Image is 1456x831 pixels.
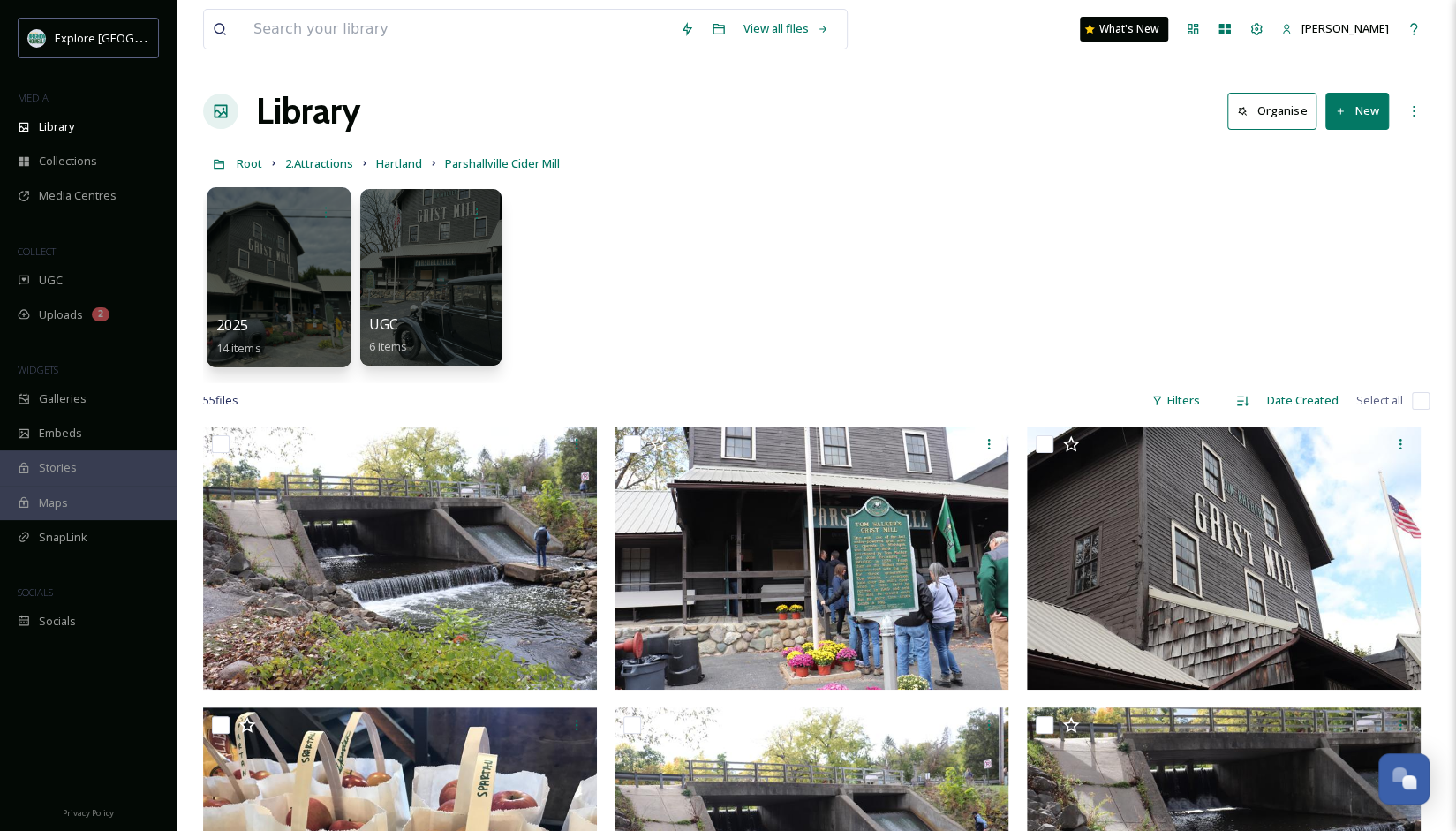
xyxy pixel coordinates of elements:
[39,529,87,546] span: SnapLink
[1227,93,1316,129] button: Organise
[1272,11,1398,46] a: [PERSON_NAME]
[216,339,261,355] span: 14 items
[55,29,298,46] span: Explore [GEOGRAPHIC_DATA][PERSON_NAME]
[1143,383,1209,418] div: Filters
[1378,753,1430,805] button: Open Chat
[39,390,87,407] span: Galleries
[445,153,560,174] a: Parshallville Cider Mill
[39,495,68,511] span: Maps
[39,613,76,630] span: Socials
[39,118,74,135] span: Library
[256,85,360,138] a: Library
[369,316,407,354] a: UGC6 items
[285,155,353,171] span: 2.Attractions
[1356,392,1403,409] span: Select all
[203,427,597,690] img: 2022-10-08 15.01.52.jpg
[369,314,398,334] span: UGC
[615,427,1008,690] img: 2022-10-08 15.19.32.jpg
[1301,20,1389,36] span: [PERSON_NAME]
[369,338,407,354] span: 6 items
[376,153,422,174] a: Hartland
[39,306,83,323] span: Uploads
[18,91,49,104] span: MEDIA
[18,363,58,376] span: WIDGETS
[39,187,117,204] span: Media Centres
[1080,17,1168,42] a: What's New
[18,245,56,258] span: COLLECT
[39,153,97,170] span: Collections
[39,272,63,289] span: UGC
[735,11,838,46] a: View all files
[18,585,53,599] span: SOCIALS
[92,307,109,321] div: 2
[237,155,262,171] span: Root
[203,392,238,409] span: 55 file s
[376,155,422,171] span: Hartland
[39,425,82,442] span: Embeds
[39,459,77,476] span: Stories
[285,153,353,174] a: 2.Attractions
[1325,93,1389,129] button: New
[237,153,262,174] a: Root
[216,315,249,335] span: 2025
[216,317,261,356] a: 202514 items
[63,807,114,819] span: Privacy Policy
[1258,383,1347,418] div: Date Created
[1027,427,1421,690] img: 2022-10-08 15.07.18.jpg
[63,801,114,822] a: Privacy Policy
[245,10,671,49] input: Search your library
[28,29,46,47] img: 67e7af72-b6c8-455a-acf8-98e6fe1b68aa.avif
[445,155,560,171] span: Parshallville Cider Mill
